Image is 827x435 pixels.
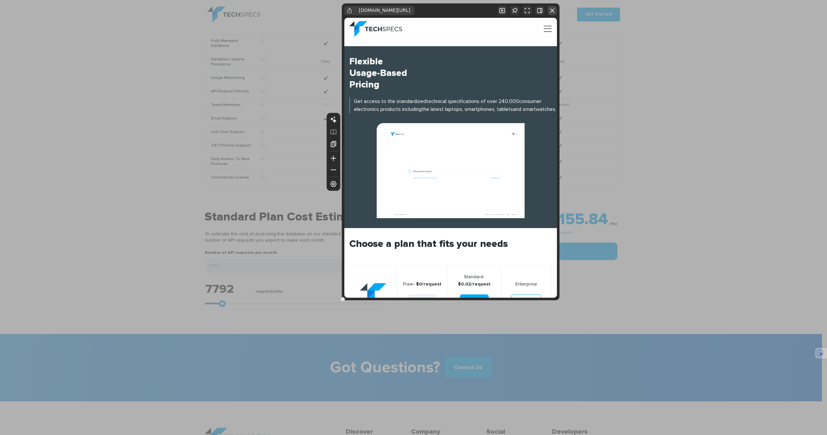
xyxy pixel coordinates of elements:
[5,220,208,248] h2: Choose a plan that fits your needs
[167,277,197,289] a: Contact Us
[211,103,264,108] b: Team Members
[211,175,264,180] b: Commercial License
[205,224,383,250] p: To estimate the cost of accessing the database on our standard plan, enter the number of API requ...
[444,356,492,378] a: Contact Us
[211,39,264,49] b: Fully Managed Database
[609,221,617,226] sub: /mo
[55,263,100,270] strong: - $0/request
[256,289,283,298] label: requests/mo
[5,80,213,95] p: Get access to the standardized technical specifications of over 240,000 consumer electronics prod...
[106,255,154,270] strong: - $0.02/request
[116,277,144,289] a: Start Now
[211,57,264,67] b: Database Update Frequency
[211,157,264,167] b: Early Access To New Features
[211,116,264,121] b: Email Support
[211,143,264,148] b: 24/7 Priority Support
[577,8,620,21] a: Get Started
[549,212,608,227] strong: $155.84
[211,89,264,94] b: API Request History
[5,38,213,73] h1: Flexible Usage-based Pricing
[205,259,383,273] input: Enter your expected number of API requests
[59,264,69,269] span: Free
[5,3,58,19] img: logo
[267,98,382,112] td: 1
[330,354,440,382] b: Got Questions?
[63,277,92,289] a: Start Now
[205,250,277,259] label: Number of API requests per month
[211,130,264,135] b: Live Chat Support
[171,264,193,269] span: Enterprise
[207,7,260,22] img: logo
[211,76,264,81] b: Usage Monitoring
[16,265,42,289] img: table-logo.png
[205,210,383,224] h3: Standard Plan Cost Estimator
[267,53,382,71] td: Daily
[120,257,139,261] span: Standard
[39,112,180,200] img: banner.png
[199,8,208,14] button: Toggle navigation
